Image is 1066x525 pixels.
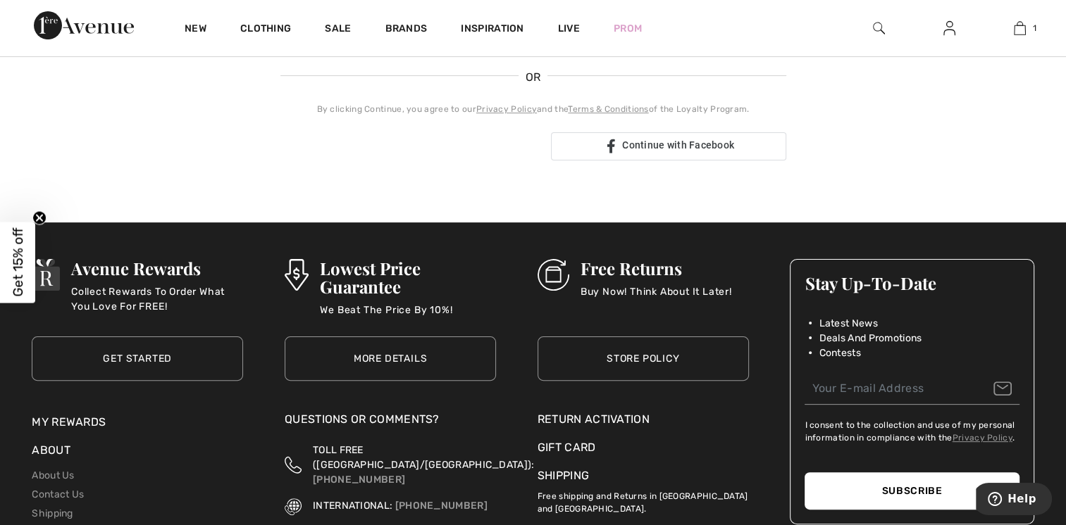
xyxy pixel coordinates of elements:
[819,316,877,331] span: Latest News
[32,415,106,429] a: My Rewards
[395,500,488,512] a: [PHONE_NUMBER]
[32,211,47,225] button: Close teaser
[313,444,534,471] span: TOLL FREE ([GEOGRAPHIC_DATA]/[GEOGRAPHIC_DATA]):
[932,20,967,37] a: Sign In
[476,104,537,114] a: Privacy Policy
[273,131,547,162] iframe: Sign in with Google Button
[313,474,405,486] a: [PHONE_NUMBER]
[614,21,642,36] a: Prom
[34,11,134,39] img: 1ère Avenue
[32,442,243,466] div: About
[581,284,732,312] p: Buy Now! Think About It Later!
[1014,20,1026,37] img: My Bag
[240,23,291,37] a: Clothing
[819,331,922,346] span: Deals And Promotions
[285,411,496,435] div: Questions or Comments?
[819,346,860,360] span: Contests
[285,443,302,487] img: Toll Free (Canada/US)
[805,419,1019,444] label: I consent to the collection and use of my personal information in compliance with the .
[285,336,496,381] a: More Details
[568,104,648,114] a: Terms & Conditions
[285,498,302,515] img: International
[385,23,428,37] a: Brands
[32,507,73,519] a: Shipping
[538,259,569,291] img: Free Returns
[461,23,523,37] span: Inspiration
[558,21,580,36] a: Live
[32,336,243,381] a: Get Started
[32,259,60,291] img: Avenue Rewards
[985,20,1054,37] a: 1
[325,23,351,37] a: Sale
[10,228,26,297] span: Get 15% off
[538,336,749,381] a: Store Policy
[313,500,392,512] span: INTERNATIONAL:
[285,259,309,291] img: Lowest Price Guarantee
[805,373,1019,405] input: Your E-mail Address
[873,20,885,37] img: search the website
[71,259,243,277] h3: Avenue Rewards
[976,483,1052,518] iframe: Opens a widget where you can find more information
[538,439,749,456] a: Gift Card
[805,274,1019,292] h3: Stay Up-To-Date
[581,259,732,277] h3: Free Returns
[538,484,749,515] p: Free shipping and Returns in [GEOGRAPHIC_DATA] and [GEOGRAPHIC_DATA].
[519,69,548,86] span: OR
[280,103,786,115] div: By clicking Continue, you agree to our and the of the Loyalty Program.
[953,433,1012,443] a: Privacy Policy
[1033,22,1036,34] span: 1
[538,469,589,482] a: Shipping
[538,411,749,428] a: Return Activation
[320,259,496,296] h3: Lowest Price Guarantee
[805,472,1019,510] button: Subscribe
[32,488,84,500] a: Contact Us
[32,469,74,481] a: About Us
[71,284,243,312] p: Collect Rewards To Order What You Love For FREE!
[622,139,734,151] span: Continue with Facebook
[551,132,786,160] a: Continue with Facebook
[185,23,206,37] a: New
[320,303,496,331] p: We Beat The Price By 10%!
[943,20,955,37] img: My Info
